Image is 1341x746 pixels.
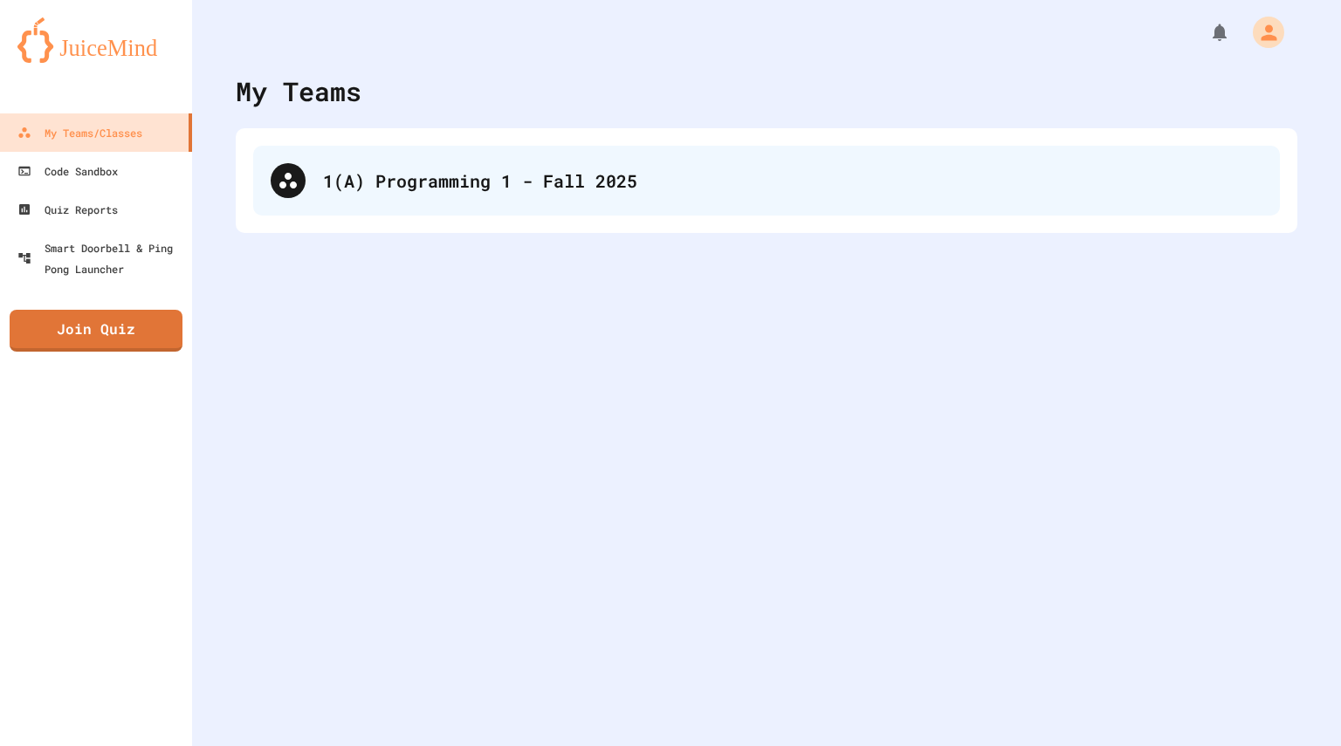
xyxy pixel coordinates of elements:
div: Code Sandbox [17,161,118,181]
div: My Account [1234,12,1289,52]
div: Quiz Reports [17,199,118,220]
div: 1(A) Programming 1 - Fall 2025 [323,168,1262,194]
img: logo-orange.svg [17,17,175,63]
div: My Notifications [1177,17,1234,47]
div: My Teams/Classes [17,122,142,143]
div: My Teams [236,72,361,111]
a: Join Quiz [10,310,182,352]
div: 1(A) Programming 1 - Fall 2025 [253,146,1280,216]
div: Smart Doorbell & Ping Pong Launcher [17,237,185,279]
